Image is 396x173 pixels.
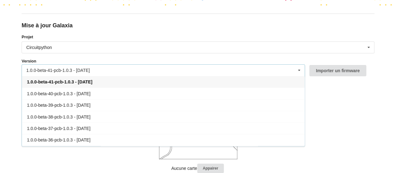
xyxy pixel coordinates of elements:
[22,58,36,64] label: Version
[26,68,90,73] div: 1.0.0-beta-41-pcb-1.0.3 - [DATE]
[27,103,90,108] span: 1.0.0-beta-39-pcb-1.0.3 - [DATE]
[309,65,366,76] button: Importer un firmware
[27,126,90,131] span: 1.0.0-beta-37-pcb-1.0.3 - [DATE]
[27,79,92,84] span: 1.0.0-beta-41-pcb-1.0.3 - [DATE]
[27,138,90,143] span: 1.0.0-beta-36-pcb-1.0.3 - [DATE]
[22,22,374,29] div: Mise à jour Galaxia
[26,45,52,50] div: Circuitpython
[27,91,90,96] span: 1.0.0-beta-40-pcb-1.0.3 - [DATE]
[27,114,90,119] span: 1.0.0-beta-38-pcb-1.0.3 - [DATE]
[22,34,374,40] label: Projet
